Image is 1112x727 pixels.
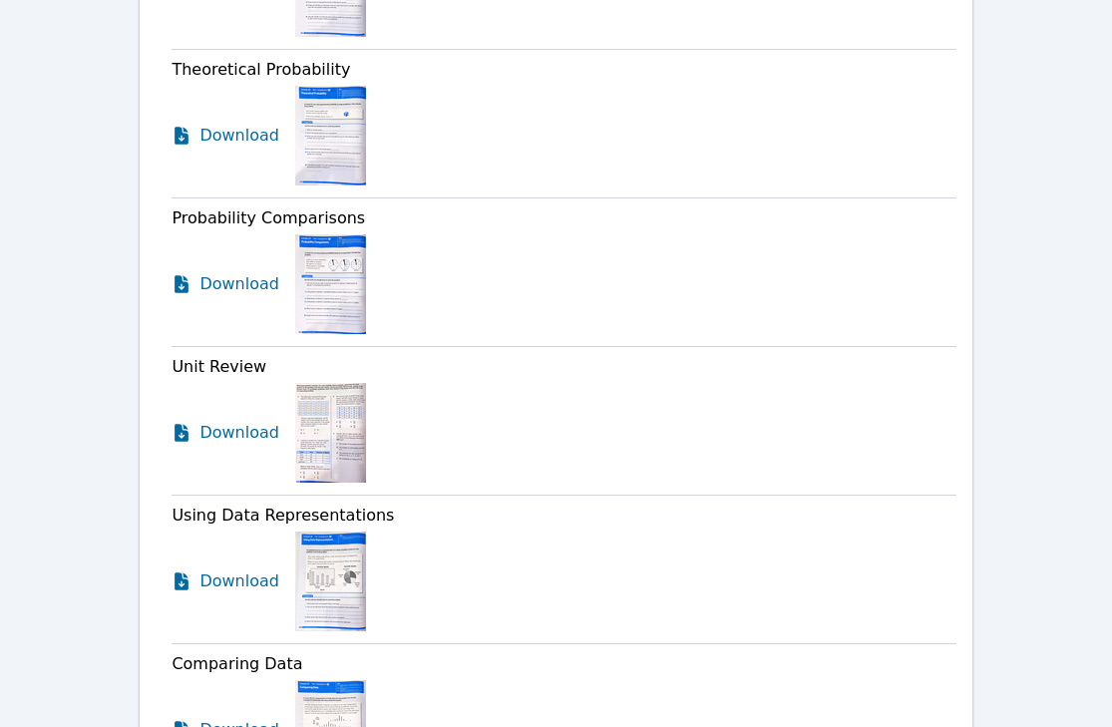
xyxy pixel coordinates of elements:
img: Probability Comparisons [295,234,366,334]
img: Theoretical Probability [295,86,366,185]
a: Download [172,532,279,631]
span: Download [199,569,279,593]
a: Download [172,383,279,483]
span: Unit Review [172,357,266,376]
span: Download [199,124,279,148]
span: Theoretical Probability [172,60,350,79]
span: Comparing Data [172,654,302,673]
a: Download [172,86,279,185]
img: Unit Review [295,383,366,483]
img: Using Data Representations [295,532,366,631]
a: Download [172,234,279,334]
span: Download [199,272,279,296]
span: Download [199,421,279,445]
span: Probability Comparisons [172,208,365,227]
span: Using Data Representations [172,506,394,525]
